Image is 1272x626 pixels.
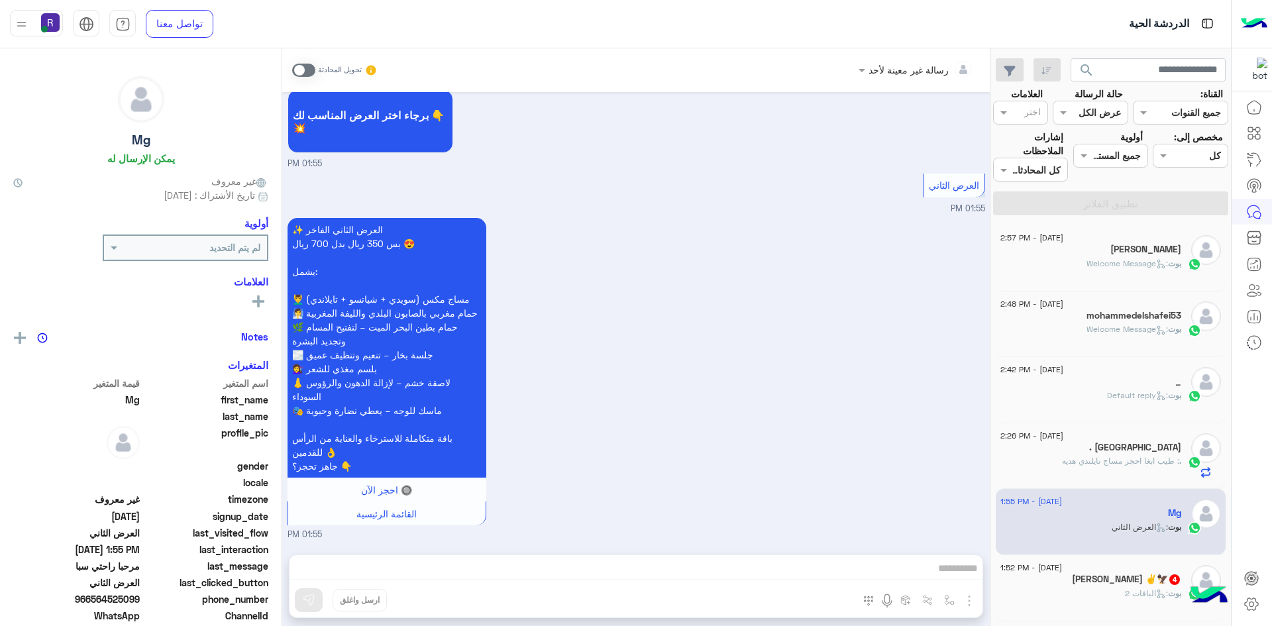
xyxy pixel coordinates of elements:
small: تحويل المحادثة [318,65,362,76]
h6: أولوية [244,217,268,229]
label: حالة الرسالة [1075,87,1123,101]
img: userImage [41,13,60,32]
span: 2 [13,609,140,623]
span: . [1179,456,1181,466]
span: بوت [1168,324,1181,334]
label: القناة: [1200,87,1223,101]
span: last_name [142,409,269,423]
p: 29/8/2025, 1:55 PM [288,218,486,478]
a: tab [109,10,136,38]
span: تاريخ الأشتراك : [DATE] [164,188,255,202]
span: : الباقات 2 [1125,588,1168,598]
img: tab [1199,15,1216,32]
span: 2025-08-29T10:55:38.214Z [13,543,140,556]
span: 01:55 PM [951,203,985,213]
span: بوت [1168,258,1181,268]
label: إشارات الملاحظات [993,130,1063,158]
span: 01:55 PM [288,529,322,541]
span: ChannelId [142,609,269,623]
h5: _ [1175,376,1181,387]
span: غير معروف [13,492,140,506]
img: hulul-logo.png [1186,573,1232,619]
span: : العرض الثاني [1112,522,1168,532]
img: defaultAdmin.png [1191,301,1221,331]
span: locale [142,476,269,490]
span: : Default reply [1107,390,1168,400]
span: null [13,476,140,490]
span: first_name [142,393,269,407]
h6: Notes [241,331,268,342]
span: gender [142,459,269,473]
img: WhatsApp [1188,258,1201,271]
p: الدردشة الحية [1129,15,1189,33]
img: defaultAdmin.png [119,77,164,122]
span: 2025-08-29T10:52:02.058Z [13,509,140,523]
span: قيمة المتغير [13,376,140,390]
span: القائمة الرئيسية [356,508,417,519]
h5: . Buthaina [1089,442,1181,453]
img: tab [79,17,94,32]
h6: العلامات [13,276,268,287]
img: WhatsApp [1188,324,1201,337]
img: 322853014244696 [1244,58,1267,81]
img: WhatsApp [1188,456,1201,469]
img: profile [13,16,30,32]
div: اختر [1024,105,1043,122]
span: last_clicked_button [142,576,269,590]
span: برجاء اختر العرض المناسب لك 👇 💥 [293,109,448,134]
span: مرحبا راحتي سبا [13,559,140,573]
span: phone_number [142,592,269,606]
label: العلامات [1011,87,1043,101]
img: tab [115,17,131,32]
label: مخصص إلى: [1174,130,1223,144]
span: [DATE] - 2:42 PM [1000,364,1063,376]
img: notes [37,333,48,343]
span: غير معروف [211,174,268,188]
img: defaultAdmin.png [107,426,140,459]
span: last_interaction [142,543,269,556]
h6: المتغيرات [228,359,268,371]
span: signup_date [142,509,269,523]
span: 01:55 PM [288,158,322,170]
img: add [14,332,26,344]
a: تواصل معنا [146,10,213,38]
img: defaultAdmin.png [1191,499,1221,529]
span: search [1079,62,1094,78]
h5: جمال دويدار [1110,244,1181,255]
span: طيب ابغا احجز مساج تايلندي هديه [1062,456,1179,466]
h5: ابو منعم ✌️🦅 [1072,574,1181,585]
span: last_message [142,559,269,573]
label: أولوية [1120,130,1143,144]
button: تطبيق الفلاتر [993,191,1228,215]
span: بوت [1168,522,1181,532]
img: Logo [1241,10,1267,38]
span: last_visited_flow [142,526,269,540]
span: بوت [1168,588,1181,598]
img: defaultAdmin.png [1191,433,1221,463]
span: 966564525099 [13,592,140,606]
span: العرض الثاني [13,526,140,540]
h6: يمكن الإرسال له [107,152,175,164]
span: [DATE] - 1:52 PM [1000,562,1062,574]
img: WhatsApp [1188,390,1201,403]
span: العرض الثاني [929,180,979,191]
h5: mohammedelshafei53 [1086,310,1181,321]
span: [DATE] - 2:57 PM [1000,232,1063,244]
img: defaultAdmin.png [1191,565,1221,595]
span: اسم المتغير [142,376,269,390]
img: WhatsApp [1188,521,1201,535]
span: 4 [1169,574,1180,585]
span: : Welcome Message [1086,258,1168,268]
span: العرض الثاني [13,576,140,590]
button: ارسل واغلق [333,589,387,611]
span: [DATE] - 2:26 PM [1000,430,1063,442]
span: بوت [1168,390,1181,400]
span: profile_pic [142,426,269,456]
h5: Mg [1168,507,1181,519]
span: timezone [142,492,269,506]
h5: Mg [132,132,150,148]
span: 🔘 احجز الآن [361,484,412,496]
span: : Welcome Message [1086,324,1168,334]
span: [DATE] - 2:48 PM [1000,298,1063,310]
button: search [1071,58,1103,87]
